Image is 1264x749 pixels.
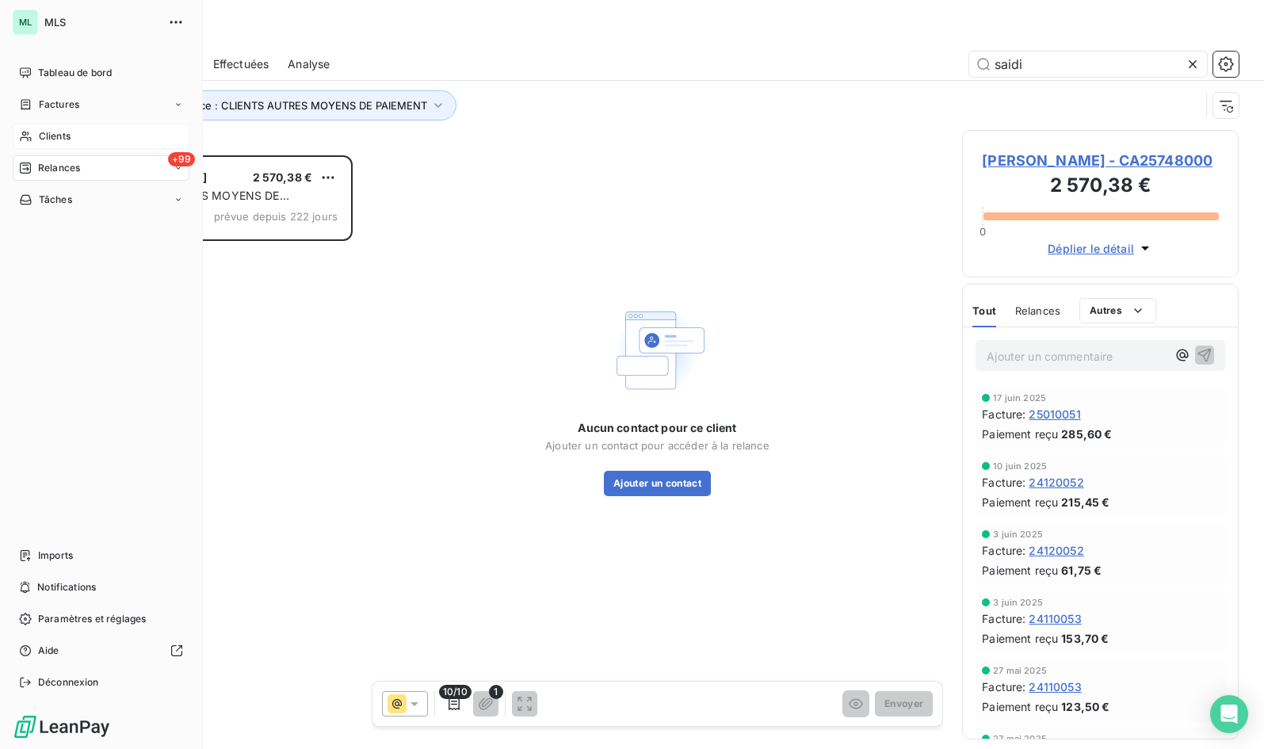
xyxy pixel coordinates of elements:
span: Aide [38,644,59,658]
button: Plan de relance : CLIENTS AUTRES MOYENS DE PAIEMENT [113,90,456,120]
span: 27 mai 2025 [993,734,1047,743]
span: Paiement reçu [982,494,1058,510]
span: 285,60 € [1061,426,1112,442]
button: Ajouter un contact [604,471,711,496]
span: Paiement reçu [982,630,1058,647]
img: Logo LeanPay [13,714,111,739]
span: 153,70 € [1061,630,1109,647]
span: Plan de relance : CLIENTS AUTRES MOYENS DE PAIEMENT [136,99,427,112]
span: Notifications [37,580,96,594]
span: 10 juin 2025 [993,461,1047,471]
span: 24120052 [1029,474,1083,491]
span: 24110053 [1029,610,1081,627]
span: Relances [38,161,80,175]
span: Tâches [39,193,72,207]
span: 24120052 [1029,542,1083,559]
div: Open Intercom Messenger [1210,695,1248,733]
span: Déplier le détail [1048,240,1134,257]
span: Tout [972,304,996,317]
span: 24110053 [1029,678,1081,695]
span: Tableau de bord [38,66,112,80]
input: Rechercher [969,52,1207,77]
span: Ajouter un contact pour accéder à la relance [545,439,769,452]
span: 27 mai 2025 [993,666,1047,675]
span: 123,50 € [1061,698,1109,715]
div: ML [13,10,38,35]
span: Facture : [982,406,1025,422]
button: Envoyer [875,691,933,717]
span: 1 [489,685,503,699]
img: Empty state [606,300,708,401]
a: Aide [13,638,189,663]
div: grid [76,155,353,749]
span: Facture : [982,474,1025,491]
span: Paiement reçu [982,426,1058,442]
span: [PERSON_NAME] - CA25748000 [982,150,1219,171]
span: Paiement reçu [982,562,1058,579]
span: 0 [980,225,986,238]
span: 3 juin 2025 [993,598,1043,607]
span: Déconnexion [38,675,99,690]
span: Paramètres et réglages [38,612,146,626]
button: Déplier le détail [1043,239,1158,258]
span: 215,45 € [1061,494,1109,510]
span: +99 [168,152,195,166]
span: Factures [39,97,79,112]
span: Effectuées [213,56,269,72]
span: Facture : [982,678,1025,695]
span: prévue depuis 222 jours [214,210,338,223]
span: Aucun contact pour ce client [578,420,736,436]
span: 3 juin 2025 [993,529,1043,539]
span: 17 juin 2025 [993,393,1046,403]
span: 25010051 [1029,406,1080,422]
span: Relances [1015,304,1060,317]
span: Paiement reçu [982,698,1058,715]
span: Imports [38,548,73,563]
span: MLS [44,16,158,29]
span: 2 570,38 € [253,170,313,184]
button: Autres [1079,298,1156,323]
h3: 2 570,38 € [982,171,1219,203]
span: Facture : [982,542,1025,559]
span: Clients [39,129,71,143]
span: 10/10 [439,685,472,699]
span: Analyse [288,56,330,72]
span: Facture : [982,610,1025,627]
span: 61,75 € [1061,562,1102,579]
